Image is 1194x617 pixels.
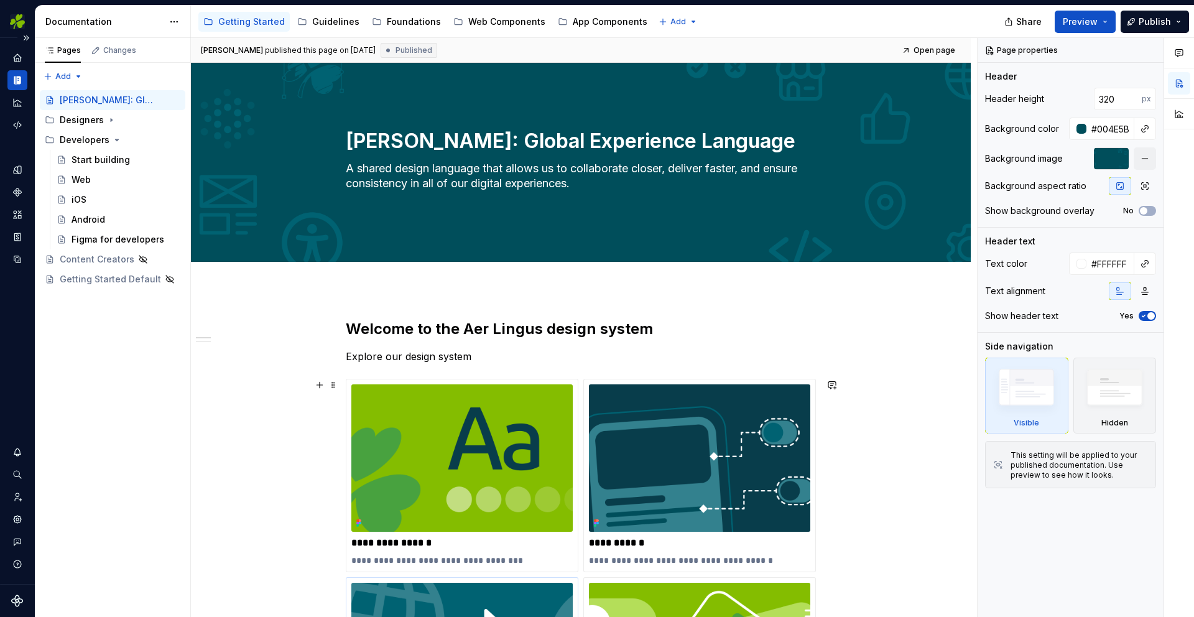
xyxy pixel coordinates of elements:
h2: Welcome to the Aer Lingus design system [346,319,816,339]
div: Visible [1014,418,1039,428]
div: Developers [40,130,185,150]
p: Explore our design system [346,349,816,364]
a: Content Creators [40,249,185,269]
button: Add [655,13,701,30]
a: Home [7,48,27,68]
a: Analytics [7,93,27,113]
button: Publish [1121,11,1189,33]
a: Data sources [7,249,27,269]
a: Storybook stories [7,227,27,247]
div: Designers [40,110,185,130]
div: Web Components [468,16,545,28]
div: Page tree [40,90,185,289]
img: 56b5df98-d96d-4d7e-807c-0afdf3bdaefa.png [10,14,25,29]
span: Add [670,17,686,27]
img: 37e4af7d-406d-4960-9125-f3bfd883d60c.png [589,384,810,532]
a: App Components [553,12,652,32]
button: Share [998,11,1050,33]
div: Getting Started [218,16,285,28]
div: Background image [985,152,1063,165]
div: Content Creators [60,253,134,266]
span: [PERSON_NAME] [201,45,263,55]
div: Web [72,174,91,186]
button: Contact support [7,532,27,552]
div: Foundations [387,16,441,28]
a: Foundations [367,12,446,32]
div: Background color [985,123,1059,135]
div: Invite team [7,487,27,507]
a: Guidelines [292,12,364,32]
div: Header [985,70,1017,83]
label: Yes [1119,311,1134,321]
a: Getting Started [198,12,290,32]
div: Changes [103,45,136,55]
div: This setting will be applied to your published documentation. Use preview to see how it looks. [1011,450,1148,480]
a: Settings [7,509,27,529]
a: Open page [898,42,961,59]
div: App Components [573,16,647,28]
div: Header height [985,93,1044,105]
div: Getting Started Default [60,273,161,285]
span: Add [55,72,71,81]
div: Guidelines [312,16,359,28]
a: Design tokens [7,160,27,180]
input: Auto [1086,253,1134,275]
div: Code automation [7,115,27,135]
button: Preview [1055,11,1116,33]
span: Published [396,45,432,55]
div: Developers [60,134,109,146]
a: Documentation [7,70,27,90]
div: Show background overlay [985,205,1094,217]
div: iOS [72,193,86,206]
div: Text alignment [985,285,1045,297]
div: Side navigation [985,340,1053,353]
a: [PERSON_NAME]: Global Experience Language [40,90,185,110]
div: Android [72,213,105,226]
textarea: [PERSON_NAME]: Global Experience Language [343,126,813,156]
button: Expand sidebar [17,29,35,47]
a: Figma for developers [52,230,185,249]
button: Add [40,68,86,85]
div: Header text [985,235,1035,248]
a: Android [52,210,185,230]
input: Auto [1086,118,1134,140]
div: Figma for developers [72,233,164,246]
span: Open page [914,45,955,55]
div: Designers [60,114,104,126]
a: Web Components [448,12,550,32]
div: Start building [72,154,130,166]
div: [PERSON_NAME]: Global Experience Language [60,94,155,106]
button: Search ⌘K [7,465,27,485]
div: Page tree [198,9,652,34]
textarea: A shared design language that allows us to collaborate closer, deliver faster, and ensure consist... [343,159,813,208]
a: Components [7,182,27,202]
button: Notifications [7,442,27,462]
div: published this page on [DATE] [265,45,376,55]
svg: Supernova Logo [11,595,24,607]
div: Hidden [1101,418,1128,428]
a: iOS [52,190,185,210]
div: Pages [45,45,81,55]
a: Getting Started Default [40,269,185,289]
a: Web [52,170,185,190]
a: Assets [7,205,27,225]
span: Share [1016,16,1042,28]
p: px [1142,94,1151,104]
div: Hidden [1073,358,1157,434]
span: Publish [1139,16,1171,28]
div: Text color [985,257,1027,270]
input: Auto [1094,88,1142,110]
